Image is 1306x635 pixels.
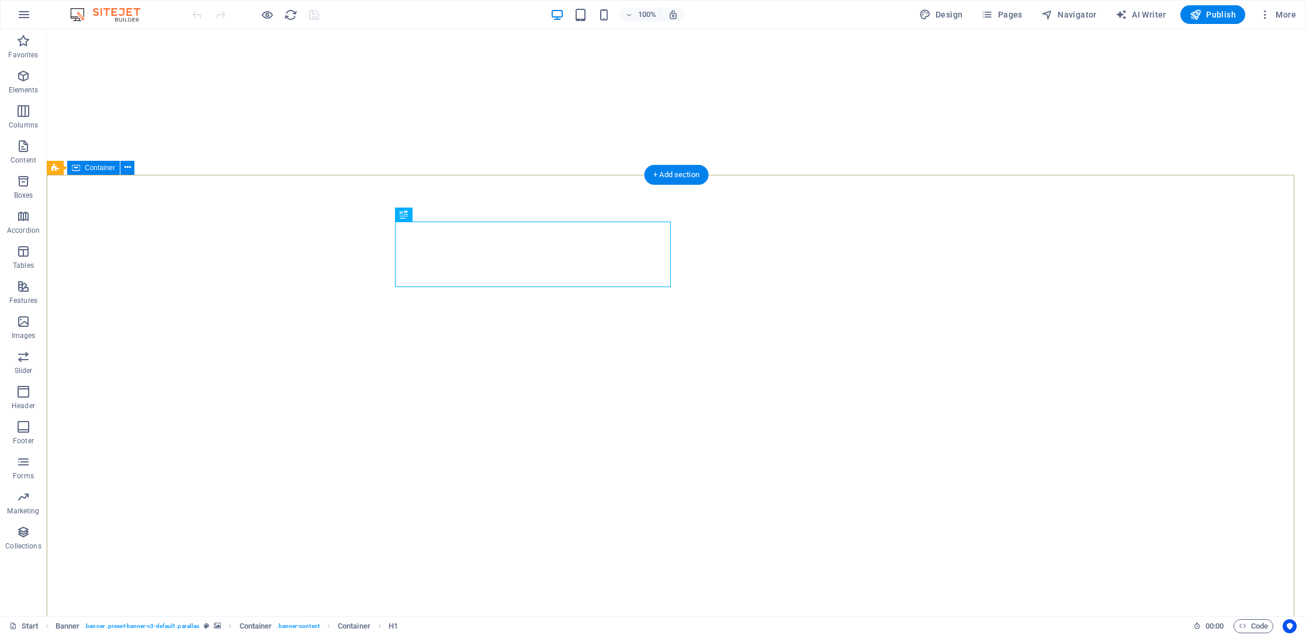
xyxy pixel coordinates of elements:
i: On resize automatically adjust zoom level to fit chosen device. [668,9,678,20]
div: + Add section [644,165,709,185]
button: 100% [620,8,661,22]
p: Collections [5,541,41,551]
button: Usercentrics [1283,619,1297,633]
button: Pages [976,5,1027,24]
nav: breadcrumb [56,619,399,633]
h6: Session time [1193,619,1224,633]
p: Images [12,331,36,340]
span: More [1259,9,1296,20]
span: Click to select. Double-click to edit [389,619,398,633]
p: Tables [13,261,34,270]
div: Design (Ctrl+Alt+Y) [914,5,968,24]
button: reload [283,8,297,22]
p: Columns [9,120,38,130]
button: Click here to leave preview mode and continue editing [260,8,274,22]
i: This element contains a background [214,623,221,629]
i: Reload page [284,8,297,22]
p: Footer [13,436,34,446]
p: Forms [13,471,34,481]
p: Accordion [7,226,40,235]
span: Design [919,9,963,20]
p: Slider [15,366,33,375]
span: Pages [981,9,1022,20]
button: More [1255,5,1301,24]
i: This element is a customizable preset [204,623,209,629]
button: Publish [1180,5,1245,24]
span: Click to select. Double-click to edit [338,619,370,633]
span: . banner .preset-banner-v3-default .parallax [84,619,199,633]
p: Header [12,401,35,410]
button: AI Writer [1111,5,1171,24]
span: Code [1239,619,1268,633]
p: Boxes [14,191,33,200]
span: 00 00 [1205,619,1224,633]
button: Navigator [1037,5,1101,24]
p: Content [11,156,36,165]
span: Container [85,164,115,171]
span: Click to select. Double-click to edit [240,619,272,633]
p: Elements [9,85,39,95]
span: . banner-content [276,619,319,633]
h6: 100% [638,8,656,22]
span: Navigator [1041,9,1097,20]
button: Design [914,5,968,24]
span: Click to select. Double-click to edit [56,619,80,633]
span: Publish [1190,9,1236,20]
button: Code [1234,619,1273,633]
span: : [1214,622,1215,630]
p: Favorites [8,50,38,60]
p: Features [9,296,37,305]
span: AI Writer [1116,9,1166,20]
p: Marketing [7,506,39,516]
a: Click to cancel selection. Double-click to open Pages [9,619,39,633]
img: Editor Logo [67,8,155,22]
